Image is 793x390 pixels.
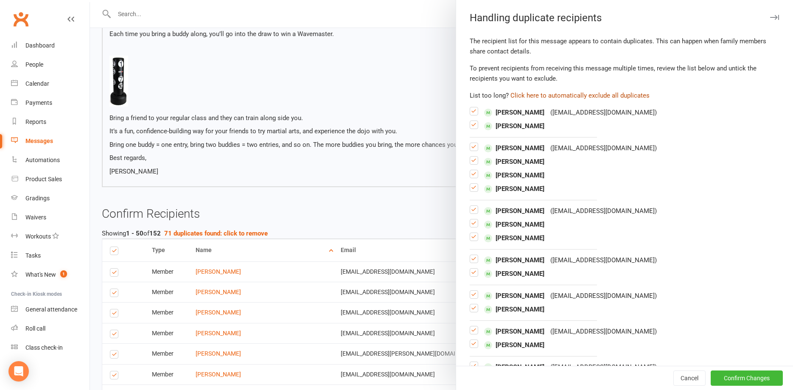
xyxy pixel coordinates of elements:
span: [PERSON_NAME] [484,304,544,314]
span: [PERSON_NAME] [484,255,544,265]
a: Roll call [11,319,90,338]
span: [PERSON_NAME] [484,362,544,372]
span: [PERSON_NAME] [484,157,544,167]
a: What's New1 [11,265,90,284]
a: Waivers [11,208,90,227]
div: Reports [25,118,46,125]
button: Cancel [673,370,706,386]
div: Open Intercom Messenger [8,361,29,382]
div: ( [EMAIL_ADDRESS][DOMAIN_NAME] ) [550,143,657,153]
span: [PERSON_NAME] [484,107,544,118]
a: Class kiosk mode [11,338,90,357]
div: ( [EMAIL_ADDRESS][DOMAIN_NAME] ) [550,291,657,301]
div: ( [EMAIL_ADDRESS][DOMAIN_NAME] ) [550,255,657,265]
div: Product Sales [25,176,62,182]
a: Product Sales [11,170,90,189]
div: ( [EMAIL_ADDRESS][DOMAIN_NAME] ) [550,107,657,118]
span: [PERSON_NAME] [484,170,544,180]
button: Confirm Changes [711,370,783,386]
a: Gradings [11,189,90,208]
a: People [11,55,90,74]
div: Tasks [25,252,41,259]
div: Class check-in [25,344,63,351]
a: Clubworx [10,8,31,30]
a: Messages [11,132,90,151]
span: [PERSON_NAME] [484,326,544,337]
a: Calendar [11,74,90,93]
a: Dashboard [11,36,90,55]
a: Payments [11,93,90,112]
div: Dashboard [25,42,55,49]
div: Gradings [25,195,50,202]
div: ( [EMAIL_ADDRESS][DOMAIN_NAME] ) [550,326,657,337]
div: ( [EMAIL_ADDRESS][DOMAIN_NAME] ) [550,362,657,372]
span: [PERSON_NAME] [484,143,544,153]
a: Automations [11,151,90,170]
div: List too long? [470,90,779,101]
div: General attendance [25,306,77,313]
span: [PERSON_NAME] [484,219,544,230]
div: The recipient list for this message appears to contain duplicates. This can happen when family me... [470,36,779,56]
div: What's New [25,271,56,278]
span: [PERSON_NAME] [484,184,544,194]
div: People [25,61,43,68]
span: [PERSON_NAME] [484,340,544,350]
div: Automations [25,157,60,163]
a: Tasks [11,246,90,265]
div: Payments [25,99,52,106]
div: Calendar [25,80,49,87]
a: Workouts [11,227,90,246]
div: Roll call [25,325,45,332]
div: Workouts [25,233,51,240]
span: [PERSON_NAME] [484,233,544,243]
a: Reports [11,112,90,132]
div: To prevent recipients from receiving this message multiple times, review the list below and untic... [470,63,779,84]
span: [PERSON_NAME] [484,291,544,301]
span: 1 [60,270,67,278]
div: Handling duplicate recipients [456,12,793,24]
a: General attendance kiosk mode [11,300,90,319]
div: Messages [25,137,53,144]
span: [PERSON_NAME] [484,121,544,131]
div: Waivers [25,214,46,221]
span: [PERSON_NAME] [484,269,544,279]
button: Click here to automatically exclude all duplicates [510,90,650,101]
span: [PERSON_NAME] [484,206,544,216]
div: ( [EMAIL_ADDRESS][DOMAIN_NAME] ) [550,206,657,216]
